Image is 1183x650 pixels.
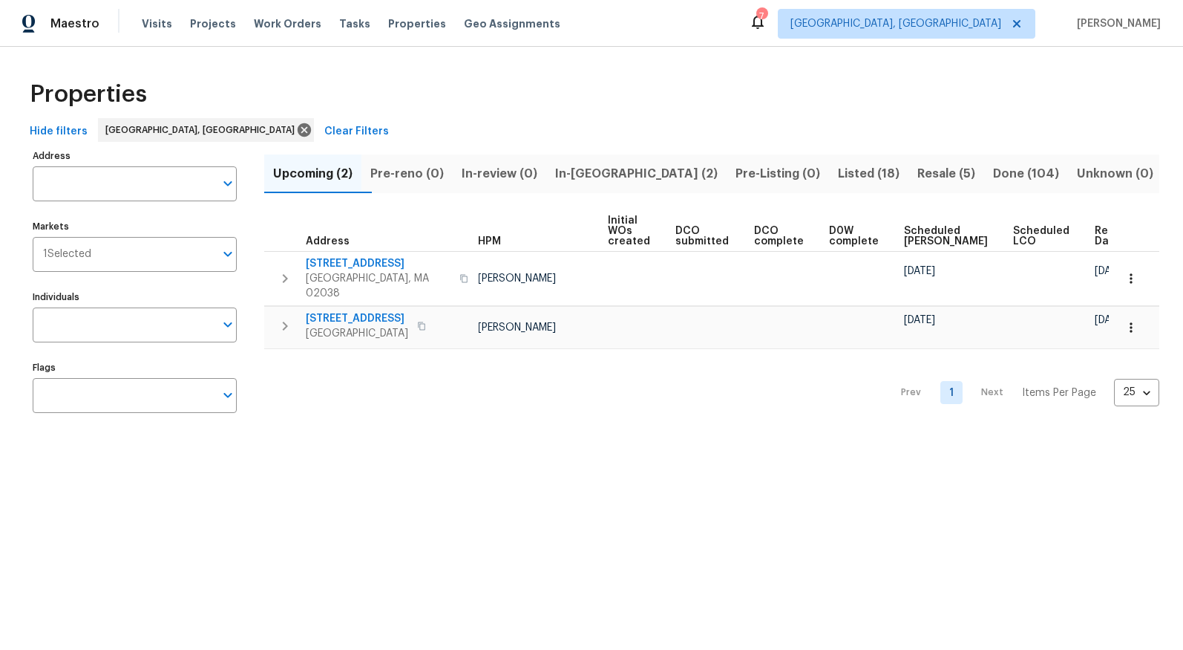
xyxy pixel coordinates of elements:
label: Individuals [33,293,237,302]
span: [DATE] [904,266,935,276]
button: Open [217,314,238,335]
span: Geo Assignments [464,16,560,31]
div: [GEOGRAPHIC_DATA], [GEOGRAPHIC_DATA] [98,118,314,142]
span: [DATE] [1095,315,1126,325]
button: Hide filters [24,118,94,146]
span: Properties [30,87,147,102]
span: [PERSON_NAME] [478,322,556,333]
button: Open [217,173,238,194]
span: [STREET_ADDRESS] [306,311,408,326]
span: [GEOGRAPHIC_DATA] [306,326,408,341]
span: In-[GEOGRAPHIC_DATA] (2) [555,163,718,184]
span: Scheduled [PERSON_NAME] [904,226,988,247]
span: Done (104) [993,163,1059,184]
span: Upcoming (2) [273,163,353,184]
span: [PERSON_NAME] [478,273,556,284]
span: Scheduled LCO [1013,226,1069,247]
span: [GEOGRAPHIC_DATA], MA 02038 [306,271,450,301]
span: D0W complete [829,226,879,247]
span: [GEOGRAPHIC_DATA], [GEOGRAPHIC_DATA] [105,123,301,137]
span: Resale (5) [917,163,975,184]
span: [GEOGRAPHIC_DATA], [GEOGRAPHIC_DATA] [790,16,1001,31]
span: [PERSON_NAME] [1071,16,1161,31]
label: Address [33,152,237,160]
span: Work Orders [254,16,321,31]
a: Goto page 1 [940,381,963,404]
button: Open [217,385,238,406]
span: [STREET_ADDRESS] [306,256,450,271]
span: HPM [478,236,501,247]
span: [DATE] [1095,266,1126,276]
span: Projects [190,16,236,31]
span: Address [306,236,350,247]
span: Maestro [50,16,99,31]
span: DCO submitted [675,226,729,247]
span: Initial WOs created [608,215,650,247]
span: Tasks [339,19,370,29]
span: In-review (0) [462,163,537,184]
p: Items Per Page [1022,386,1096,400]
span: [DATE] [904,315,935,325]
button: Open [217,244,238,264]
span: Properties [388,16,446,31]
span: Hide filters [30,123,88,141]
span: Pre-Listing (0) [735,163,820,184]
label: Markets [33,222,237,231]
span: Ready Date [1095,226,1127,247]
div: 25 [1114,373,1159,412]
span: Unknown (0) [1077,163,1153,184]
span: 1 Selected [43,248,91,261]
span: Visits [142,16,172,31]
nav: Pagination Navigation [887,358,1159,428]
label: Flags [33,363,237,372]
span: Clear Filters [324,123,389,141]
span: Listed (18) [838,163,899,184]
div: 7 [756,9,767,24]
span: DCO complete [754,226,804,247]
span: Pre-reno (0) [370,163,444,184]
button: Clear Filters [318,118,395,146]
